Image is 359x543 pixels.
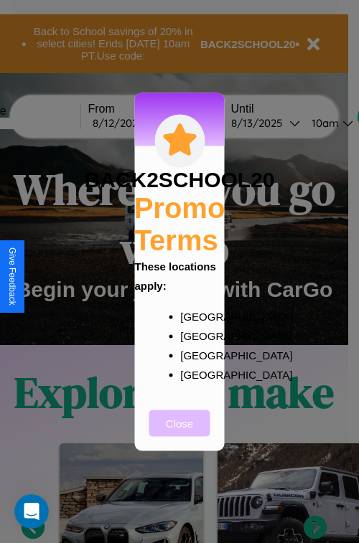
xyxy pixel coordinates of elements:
[180,306,208,326] p: [GEOGRAPHIC_DATA]
[149,410,210,436] button: Close
[7,247,17,306] div: Give Feedback
[180,326,208,345] p: [GEOGRAPHIC_DATA]
[84,167,274,192] h3: BACK2SCHOOL20
[135,260,216,291] b: These locations apply:
[14,494,49,529] iframe: Intercom live chat
[180,345,208,364] p: [GEOGRAPHIC_DATA]
[134,192,225,256] h2: Promo Terms
[180,364,208,384] p: [GEOGRAPHIC_DATA]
